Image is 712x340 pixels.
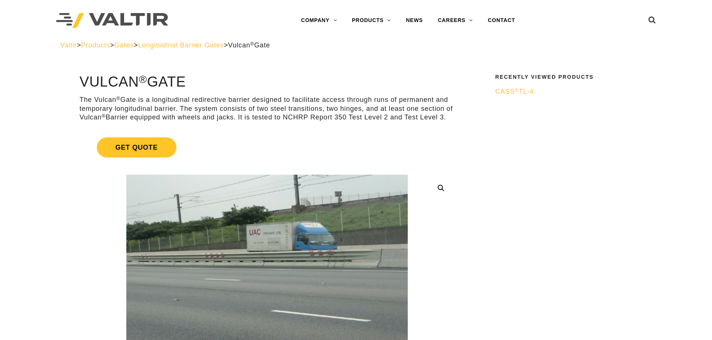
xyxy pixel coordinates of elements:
a: Valtir [60,41,77,49]
a: CONTACT [480,13,523,28]
a: Gates [114,41,134,49]
a: Get Quote [80,128,454,166]
p: The Vulcan Gate is a longitudinal redirective barrier designed to facilitate access through runs ... [80,96,454,122]
div: > > > > [60,41,652,50]
span: Vulcan Gate [228,41,270,49]
a: Longitudinal Barrier Gates [138,41,224,49]
sup: ® [116,96,120,101]
h1: Vulcan Gate [80,74,454,90]
a: CAREERS [430,13,480,28]
sup: ® [139,73,147,85]
a: CASS®TL-4 [495,87,647,96]
img: Valtir [56,13,168,28]
span: Get Quote [97,137,176,157]
a: NEWS [398,13,430,28]
sup: ® [102,113,106,119]
a: Products [81,41,110,49]
a: COMPANY [293,13,344,28]
a: PRODUCTS [344,13,398,28]
span: CASS TL-4 [495,88,534,95]
sup: ® [515,87,519,93]
h2: Recently Viewed Products [495,74,647,80]
sup: ® [250,41,255,47]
